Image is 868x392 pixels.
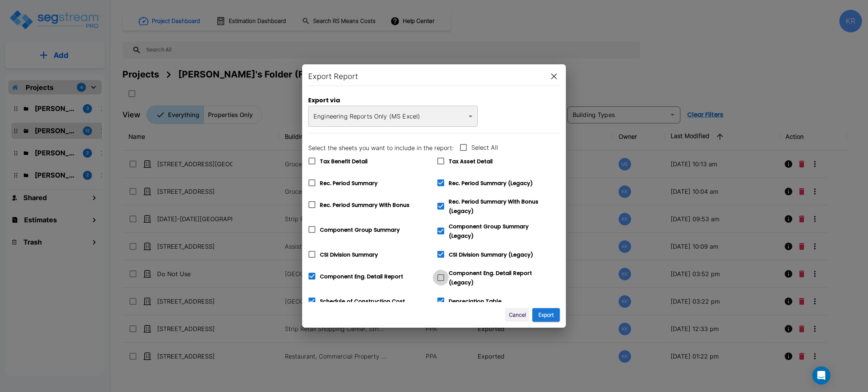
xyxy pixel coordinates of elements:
h6: Export Report [308,70,358,82]
h6: Select the sheets you want to include in the report: [308,143,454,153]
span: Component Eng. Detail Report [320,273,403,280]
h6: Export via [308,95,478,106]
span: CSI Division Summary [320,251,378,258]
span: Rec. Period Summary With Bonus [320,201,410,209]
span: CSI Division Summary (Legacy) [449,251,533,258]
span: Component Eng. Detail Report (Legacy) [449,269,532,286]
span: Select All [471,143,498,152]
span: Rec. Period Summary [320,179,377,187]
span: Component Group Summary [320,226,400,234]
button: Export [532,308,560,322]
span: Tax Asset Detail [449,158,493,165]
div: Open Intercom Messenger [812,366,830,384]
span: Schedule of Construction Cost [320,298,405,305]
span: Rec. Period Summary (Legacy) [449,179,533,187]
button: Cancel [505,308,529,322]
span: Rec. Period Summary With Bonus (Legacy) [449,198,538,215]
span: Component Group Summary (Legacy) [449,223,529,240]
div: Engineering Reports Only (MS Excel) [308,106,478,127]
span: Depreciation Table [449,298,501,305]
span: Tax Benefit Detail [320,158,368,165]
